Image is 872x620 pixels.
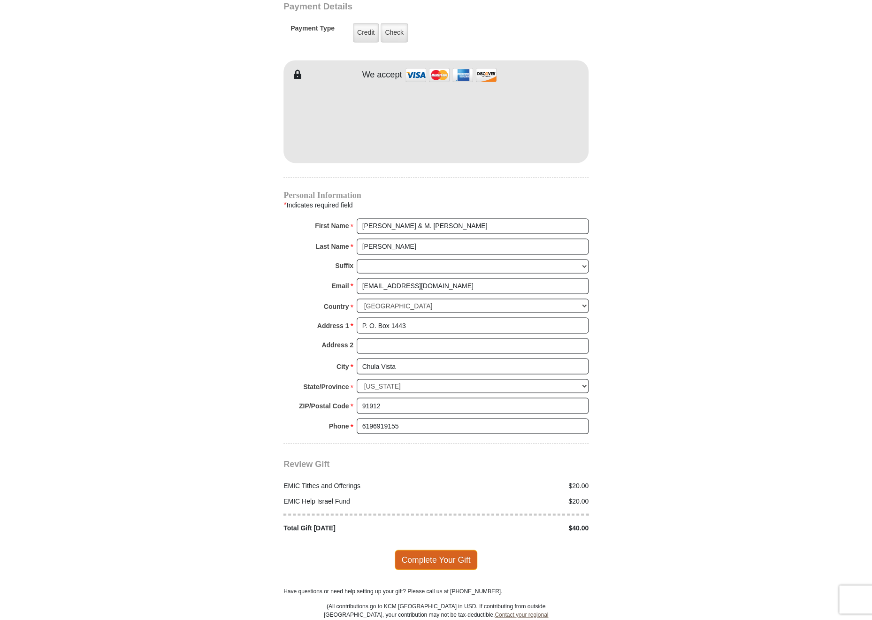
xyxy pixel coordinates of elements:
[283,199,589,211] div: Indicates required field
[324,299,349,313] strong: Country
[283,1,523,12] h3: Payment Details
[436,496,594,506] div: $20.00
[395,550,478,569] span: Complete Your Gift
[317,319,349,332] strong: Address 1
[321,338,353,351] strong: Address 2
[362,70,402,80] h4: We accept
[436,481,594,490] div: $20.00
[291,24,335,37] h5: Payment Type
[404,65,498,85] img: credit cards accepted
[279,496,436,506] div: EMIC Help Israel Fund
[331,279,349,292] strong: Email
[316,240,349,253] strong: Last Name
[279,481,436,490] div: EMIC Tithes and Offerings
[283,459,329,468] span: Review Gift
[381,23,408,42] label: Check
[283,587,589,595] p: Have questions or need help setting up your gift? Please call us at [PHONE_NUMBER].
[299,399,349,412] strong: ZIP/Postal Code
[315,219,349,232] strong: First Name
[436,523,594,533] div: $40.00
[329,419,349,432] strong: Phone
[353,23,379,42] label: Credit
[337,360,349,373] strong: City
[283,191,589,199] h4: Personal Information
[303,380,349,393] strong: State/Province
[279,523,436,533] div: Total Gift [DATE]
[335,259,353,272] strong: Suffix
